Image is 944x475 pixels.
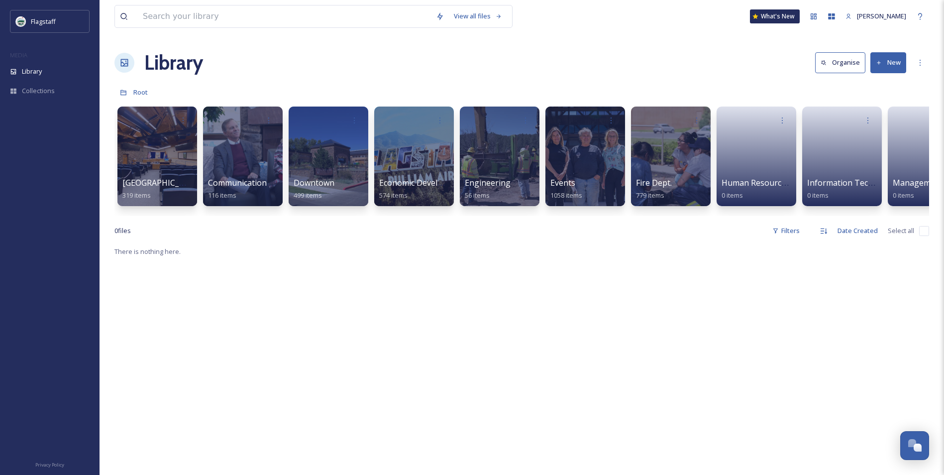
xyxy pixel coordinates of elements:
span: 0 items [722,191,743,200]
input: Search your library [138,5,431,27]
span: [GEOGRAPHIC_DATA] [122,177,203,188]
a: View all files [449,6,507,26]
span: Collections [22,86,55,96]
span: Privacy Policy [35,462,64,468]
span: Fire Dept. [636,177,672,188]
span: Root [133,88,148,97]
span: Downtown [294,177,334,188]
span: 116 items [208,191,236,200]
span: 1058 items [550,191,582,200]
span: MEDIA [10,51,27,59]
span: 319 items [122,191,151,200]
span: 779 items [636,191,664,200]
a: Library [144,48,203,78]
span: 0 items [893,191,914,200]
button: New [870,52,906,73]
a: Fire Dept.779 items [636,178,672,200]
span: Information Technologies [807,177,905,188]
a: Privacy Policy [35,458,64,470]
a: Engineering56 items [465,178,511,200]
span: 56 items [465,191,490,200]
span: Select all [888,226,914,236]
span: Economic Development [379,177,467,188]
span: [PERSON_NAME] [857,11,906,20]
span: 499 items [294,191,322,200]
button: Open Chat [900,431,929,460]
a: Root [133,86,148,98]
a: Human Resources & Risk Management0 items [722,178,867,200]
button: Organise [815,52,865,73]
a: Information Technologies0 items [807,178,905,200]
a: Downtown499 items [294,178,334,200]
div: Filters [767,221,805,240]
span: Human Resources & Risk Management [722,177,867,188]
a: [PERSON_NAME] [840,6,911,26]
span: Engineering [465,177,511,188]
span: Library [22,67,42,76]
div: Date Created [833,221,883,240]
span: Communication & Civic Engagement [208,177,342,188]
a: Economic Development574 items [379,178,467,200]
span: 574 items [379,191,408,200]
a: What's New [750,9,800,23]
span: 0 items [807,191,829,200]
span: 0 file s [114,226,131,236]
img: images%20%282%29.jpeg [16,16,26,26]
a: Events1058 items [550,178,582,200]
a: Communication & Civic Engagement116 items [208,178,342,200]
a: [GEOGRAPHIC_DATA]319 items [122,178,203,200]
span: Flagstaff [31,17,56,26]
span: Events [550,177,575,188]
span: There is nothing here. [114,247,181,256]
